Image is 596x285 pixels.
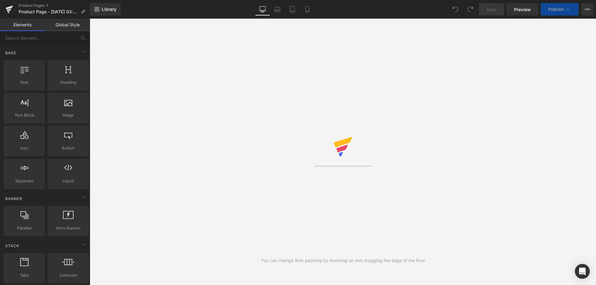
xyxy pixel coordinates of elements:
div: Open Intercom Messenger [575,264,590,279]
span: Library [102,7,116,12]
a: Preview [507,3,538,16]
span: Save [486,6,497,13]
a: New Library [90,3,121,16]
span: Text Block [6,112,43,118]
span: Preview [514,6,531,13]
div: You can change Row padding by hovering on and dragging the edge of the Row [261,257,425,264]
a: Laptop [270,3,285,16]
button: Publish [541,3,579,16]
span: Stack [5,243,20,249]
button: Undo [449,3,462,16]
span: Button [49,145,87,151]
span: Publish [548,7,564,12]
span: Image [49,112,87,118]
span: Heading [49,79,87,86]
a: Tablet [285,3,300,16]
a: Mobile [300,3,315,16]
button: Redo [464,3,476,16]
span: Parallax [6,225,43,231]
a: Desktop [255,3,270,16]
button: More [581,3,594,16]
span: Carousel [49,272,87,278]
span: Icon [6,145,43,151]
span: Product Page - [DATE] 03:12:26 [19,9,78,14]
a: Product Pages [19,3,90,8]
span: Base [5,50,17,56]
span: Tabs [6,272,43,278]
span: Hero Banner [49,225,87,231]
a: Global Style [45,19,90,31]
span: Row [6,79,43,86]
span: Banner [5,196,23,202]
span: Separator [6,178,43,184]
span: Liquid [49,178,87,184]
